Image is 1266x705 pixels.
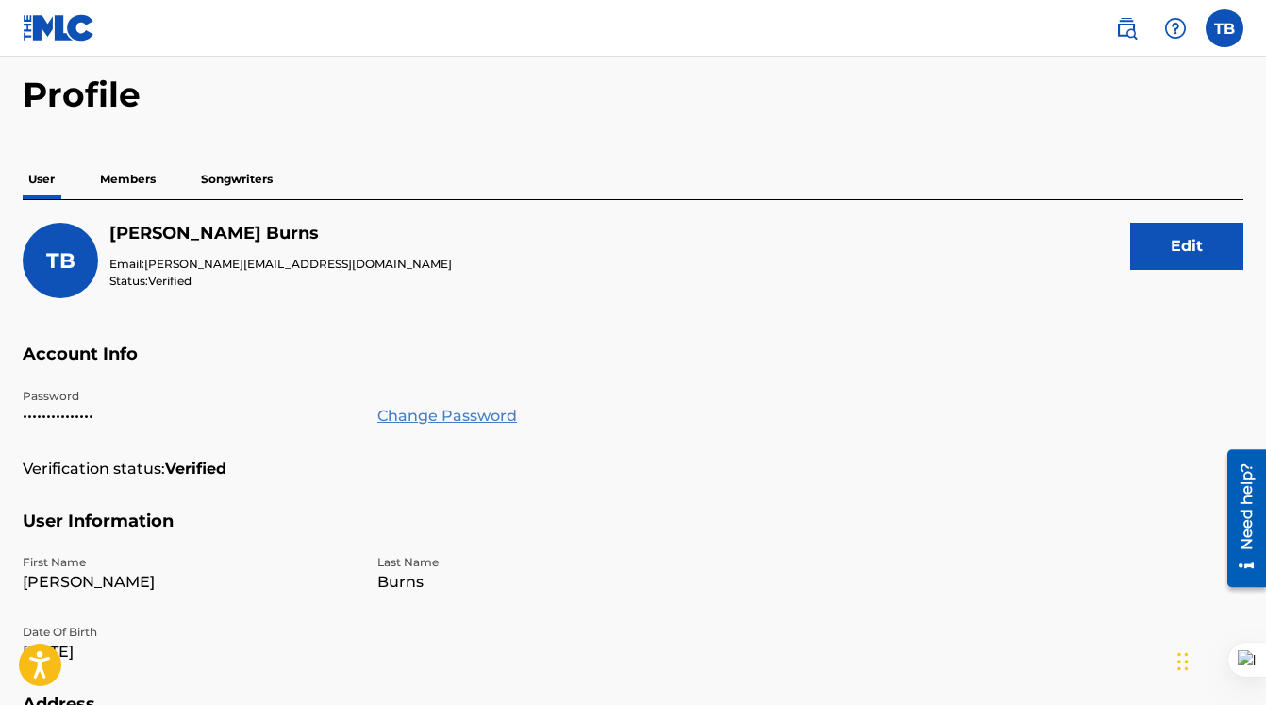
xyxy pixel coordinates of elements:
[1115,17,1138,40] img: search
[23,344,1243,388] h5: Account Info
[144,257,452,271] span: [PERSON_NAME][EMAIL_ADDRESS][DOMAIN_NAME]
[23,458,165,480] p: Verification status:
[46,248,75,274] span: TB
[377,571,709,594] p: Burns
[1108,9,1145,47] a: Public Search
[23,624,355,641] p: Date Of Birth
[23,554,355,571] p: First Name
[1157,9,1194,47] div: Help
[23,159,60,199] p: User
[23,405,355,428] p: •••••••••••••••
[23,388,355,405] p: Password
[23,14,95,42] img: MLC Logo
[1130,223,1243,270] button: Edit
[377,554,709,571] p: Last Name
[94,159,161,199] p: Members
[109,273,452,290] p: Status:
[148,274,192,288] span: Verified
[23,511,1243,555] h5: User Information
[1213,442,1266,594] iframe: Resource Center
[1164,17,1187,40] img: help
[165,458,226,480] strong: Verified
[23,74,1243,116] h2: Profile
[23,571,355,594] p: [PERSON_NAME]
[109,223,452,244] h5: Tom Burns
[377,405,517,428] a: Change Password
[195,159,278,199] p: Songwriters
[1206,9,1243,47] div: User Menu
[1177,633,1189,690] div: Drag
[23,641,355,663] p: [DATE]
[1172,614,1266,705] iframe: Chat Widget
[109,256,452,273] p: Email:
